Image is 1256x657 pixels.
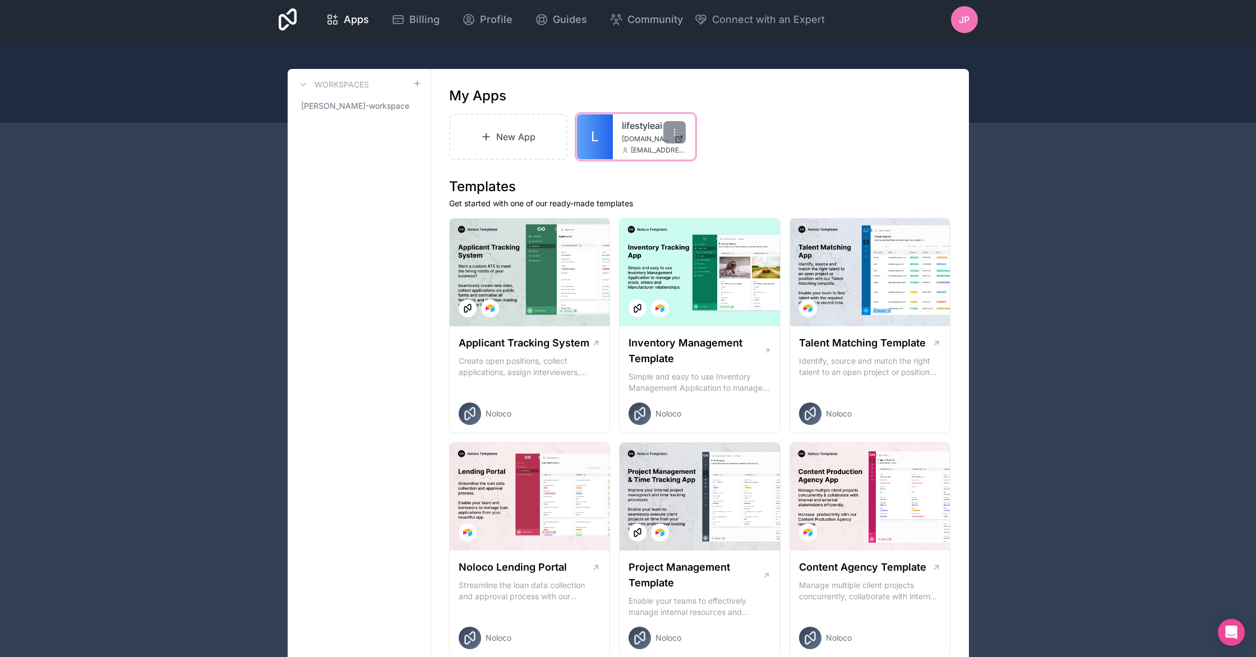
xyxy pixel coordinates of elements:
[459,335,589,351] h1: Applicant Tracking System
[629,595,771,618] p: Enable your teams to effectively manage internal resources and execute client projects on time.
[799,559,926,575] h1: Content Agency Template
[694,12,825,27] button: Connect with an Expert
[622,119,686,132] a: lifestyleai
[591,128,599,146] span: L
[655,304,664,313] img: Airtable Logo
[480,12,512,27] span: Profile
[553,12,587,27] span: Guides
[297,96,422,116] a: [PERSON_NAME]-workspace
[622,135,670,144] span: [DOMAIN_NAME]
[655,528,664,537] img: Airtable Logo
[409,12,440,27] span: Billing
[453,7,521,32] a: Profile
[622,135,686,144] a: [DOMAIN_NAME]
[486,408,511,419] span: Noloco
[463,528,472,537] img: Airtable Logo
[799,355,941,378] p: Identify, source and match the right talent to an open project or position with our Talent Matchi...
[655,408,681,419] span: Noloco
[486,632,511,644] span: Noloco
[804,528,812,537] img: Airtable Logo
[449,198,951,209] p: Get started with one of our ready-made templates
[317,7,378,32] a: Apps
[577,114,613,159] a: L
[459,559,567,575] h1: Noloco Lending Portal
[655,632,681,644] span: Noloco
[712,12,825,27] span: Connect with an Expert
[631,146,686,155] span: [EMAIL_ADDRESS][DOMAIN_NAME]
[459,355,601,378] p: Create open positions, collect applications, assign interviewers, centralise candidate feedback a...
[629,335,763,367] h1: Inventory Management Template
[526,7,596,32] a: Guides
[1218,619,1245,646] div: Open Intercom Messenger
[486,304,495,313] img: Airtable Logo
[804,304,812,313] img: Airtable Logo
[315,79,369,90] h3: Workspaces
[449,87,506,105] h1: My Apps
[959,13,969,26] span: jp
[627,12,683,27] span: Community
[449,178,951,196] h1: Templates
[601,7,692,32] a: Community
[382,7,449,32] a: Billing
[344,12,369,27] span: Apps
[459,580,601,602] p: Streamline the loan data collection and approval process with our Lending Portal template.
[826,632,852,644] span: Noloco
[629,559,763,591] h1: Project Management Template
[301,100,409,112] span: [PERSON_NAME]-workspace
[297,78,369,91] a: Workspaces
[826,408,852,419] span: Noloco
[799,335,926,351] h1: Talent Matching Template
[799,580,941,602] p: Manage multiple client projects concurrently, collaborate with internal and external stakeholders...
[629,371,771,394] p: Simple and easy to use Inventory Management Application to manage your stock, orders and Manufact...
[449,114,568,160] a: New App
